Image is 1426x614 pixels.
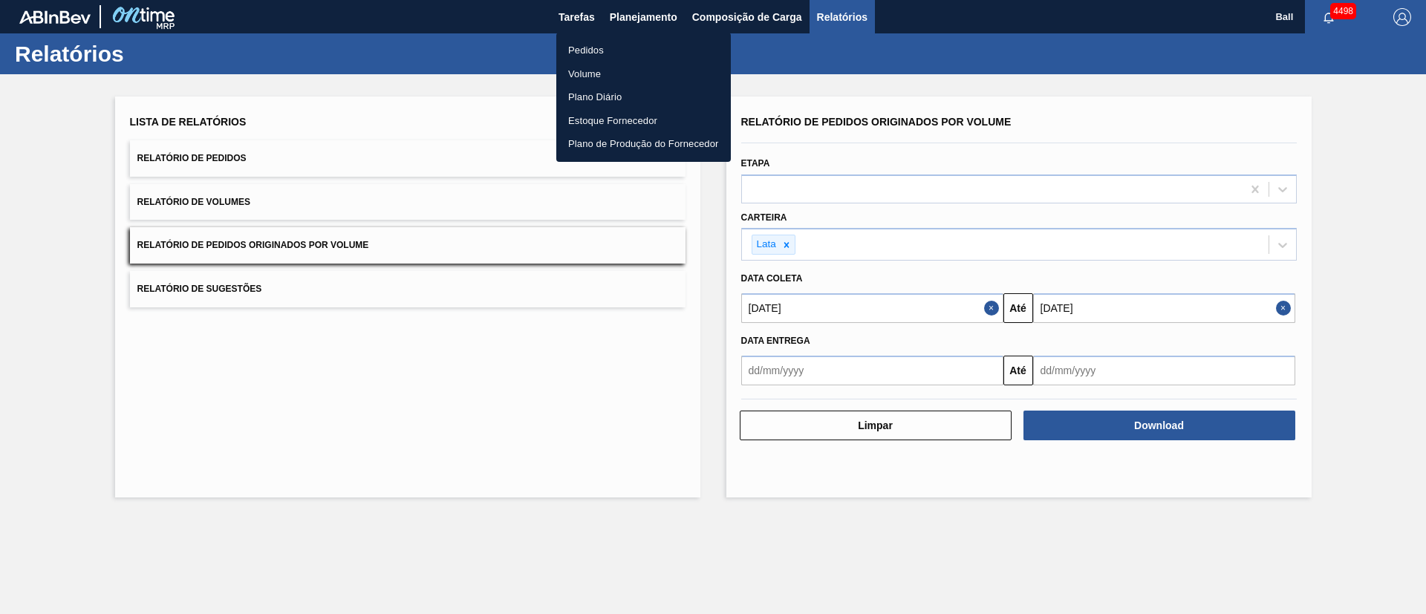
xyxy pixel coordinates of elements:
a: Plano de Produção do Fornecedor [556,132,731,156]
a: Plano Diário [556,85,731,109]
a: Volume [556,62,731,86]
a: Estoque Fornecedor [556,109,731,133]
a: Pedidos [556,39,731,62]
